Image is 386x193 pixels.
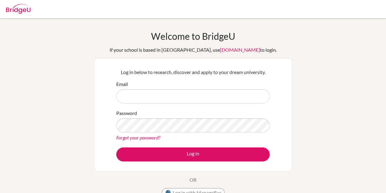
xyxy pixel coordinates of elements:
[110,46,277,54] div: If your school is based in [GEOGRAPHIC_DATA], use to login.
[151,31,235,42] h1: Welcome to BridgeU
[116,135,160,140] a: Forgot your password?
[220,47,260,53] a: [DOMAIN_NAME]
[6,4,31,14] img: Bridge-U
[116,109,137,117] label: Password
[116,69,270,76] p: Log in below to research, discover and apply to your dream university.
[116,147,270,161] button: Log in
[116,80,128,88] label: Email
[189,176,197,184] p: OR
